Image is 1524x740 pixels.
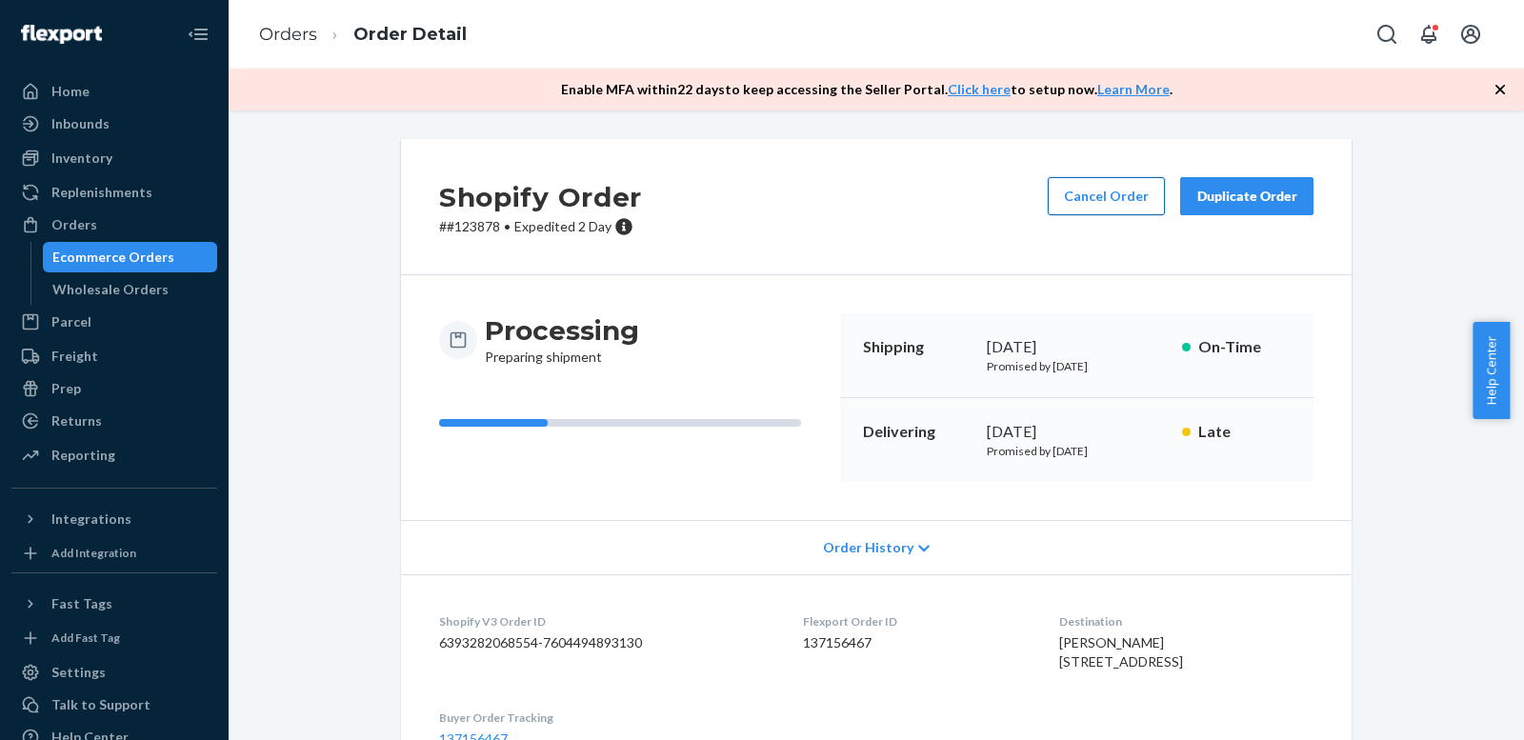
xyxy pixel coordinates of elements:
button: Open account menu [1452,15,1490,53]
div: Talk to Support [51,695,150,714]
div: Orders [51,215,97,234]
div: Reporting [51,446,115,465]
div: Add Integration [51,545,136,561]
div: Ecommerce Orders [52,248,174,267]
div: Replenishments [51,183,152,202]
p: # #123878 [439,217,642,236]
div: Inventory [51,149,112,168]
a: Prep [11,373,217,404]
a: Learn More [1097,81,1170,97]
a: Home [11,76,217,107]
div: Wholesale Orders [52,280,169,299]
div: Duplicate Order [1196,187,1297,206]
dd: 6393282068554-7604494893130 [439,633,772,652]
button: Close Navigation [179,15,217,53]
span: [PERSON_NAME] [STREET_ADDRESS] [1059,634,1183,670]
h2: Shopify Order [439,177,642,217]
button: Integrations [11,504,217,534]
button: Help Center [1473,322,1510,419]
a: Replenishments [11,177,217,208]
a: Freight [11,341,217,371]
a: Add Fast Tag [11,627,217,650]
div: Preparing shipment [485,313,639,367]
div: Freight [51,347,98,366]
dt: Flexport Order ID [803,613,1028,630]
span: Expedited 2 Day [514,218,612,234]
div: [DATE] [987,336,1167,358]
p: Promised by [DATE] [987,358,1167,374]
img: Flexport logo [21,25,102,44]
a: Inbounds [11,109,217,139]
a: Click here [948,81,1011,97]
a: Reporting [11,440,217,470]
a: Returns [11,406,217,436]
a: Add Integration [11,542,217,565]
dt: Buyer Order Tracking [439,710,772,726]
p: Shipping [863,336,972,358]
dt: Destination [1059,613,1313,630]
a: Orders [259,24,317,45]
a: Orders [11,210,217,240]
div: Add Fast Tag [51,630,120,646]
p: Delivering [863,421,972,443]
a: Inventory [11,143,217,173]
ol: breadcrumbs [244,7,482,63]
p: Promised by [DATE] [987,443,1167,459]
button: Open Search Box [1368,15,1406,53]
p: Enable MFA within 22 days to keep accessing the Seller Portal. to setup now. . [561,80,1173,99]
a: Wholesale Orders [43,274,218,305]
p: Late [1198,421,1291,443]
div: Home [51,82,90,101]
div: Returns [51,411,102,430]
div: [DATE] [987,421,1167,443]
span: Order History [823,538,913,557]
div: Integrations [51,510,131,529]
div: Prep [51,379,81,398]
a: Ecommerce Orders [43,242,218,272]
button: Duplicate Order [1180,177,1313,215]
a: Parcel [11,307,217,337]
div: Parcel [51,312,91,331]
div: Fast Tags [51,594,112,613]
dt: Shopify V3 Order ID [439,613,772,630]
a: Order Detail [353,24,467,45]
h3: Processing [485,313,639,348]
button: Cancel Order [1048,177,1165,215]
p: On-Time [1198,336,1291,358]
dd: 137156467 [803,633,1028,652]
button: Open notifications [1410,15,1448,53]
button: Fast Tags [11,589,217,619]
span: • [504,218,511,234]
div: Settings [51,663,106,682]
a: Talk to Support [11,690,217,720]
a: Settings [11,657,217,688]
div: Inbounds [51,114,110,133]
